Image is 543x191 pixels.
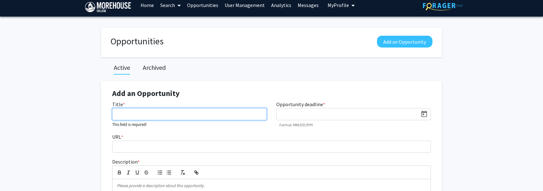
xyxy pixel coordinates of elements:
img: Morehouse College Logo [85,2,131,12]
button: Add an Opportunity [377,36,432,48]
h1: Opportunities [111,36,163,47]
h2: Archived [143,64,166,71]
small: This field is required! [112,122,147,127]
iframe: Chat [5,162,27,186]
span: My Profile [328,2,349,8]
label: Title [112,100,125,108]
h2: Active [114,64,130,71]
strong: Add an Opportunity [112,88,180,98]
mat-hint: Format: MM/DD/YYYY [279,123,313,127]
button: Open calendar [418,108,431,120]
label: Opportunity deadline [276,100,325,108]
img: ForagerOne Logo [423,1,463,11]
label: URL [112,133,123,141]
label: Description [112,158,140,165]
